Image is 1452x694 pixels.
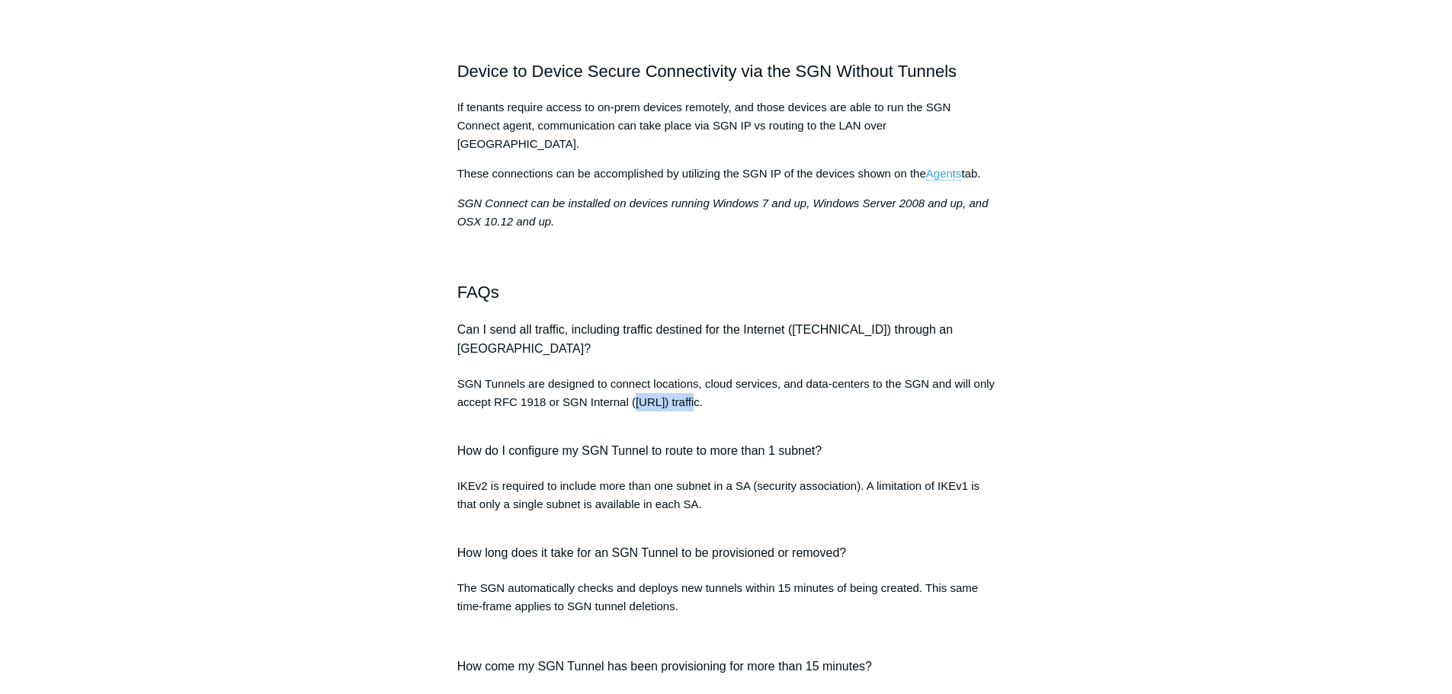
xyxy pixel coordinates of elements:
[457,660,872,673] span: How come my SGN Tunnel has been provisioning for more than 15 minutes?
[457,62,957,81] span: Device to Device Secure Connectivity via the SGN Without Tunnels
[457,323,953,356] span: Can I send all traffic, including traffic destined for the Internet ([TECHNICAL_ID]) through an [...
[457,283,499,302] span: FAQs
[457,444,822,457] span: How do I configure my SGN Tunnel to route to more than 1 subnet?
[457,101,951,150] span: If tenants require access to on-prem devices remotely, and those devices are able to run the SGN ...
[457,197,989,228] span: SGN Connect can be installed on devices running Windows 7 and up, Windows Server 2008 and up, and...
[457,479,979,510] span: IKEv2 is required to include more than one subnet in a SA (security association). A limitation of...
[926,167,962,181] a: Agents
[457,167,926,180] span: These connections can be accomplished by utilizing the SGN IP of the devices shown on the
[457,546,847,559] span: How long does it take for an SGN Tunnel to be provisioned or removed?
[457,377,995,408] span: SGN Tunnels are designed to connect locations, cloud services, and data-centers to the SGN and wi...
[457,581,978,612] span: The SGN automatically checks and deploys new tunnels within 15 minutes of being created. This sam...
[961,167,980,180] span: tab.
